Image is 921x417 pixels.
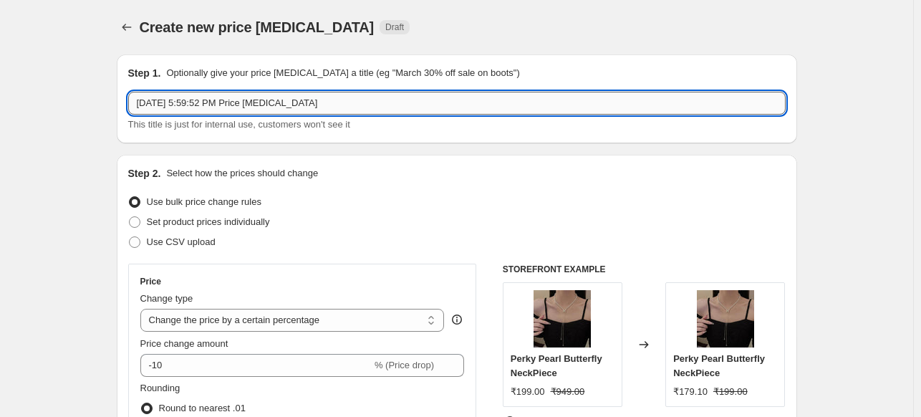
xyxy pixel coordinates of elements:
p: Select how the prices should change [166,166,318,181]
span: Use CSV upload [147,236,216,247]
button: Price change jobs [117,17,137,37]
div: ₹179.10 [673,385,708,399]
h3: Price [140,276,161,287]
h2: Step 1. [128,66,161,80]
div: help [450,312,464,327]
strike: ₹949.00 [551,385,585,399]
span: Round to nearest .01 [159,403,246,413]
span: Change type [140,293,193,304]
span: This title is just for internal use, customers won't see it [128,119,350,130]
div: ₹199.00 [511,385,545,399]
span: Perky Pearl Butterfly NeckPiece [673,353,765,378]
span: Rounding [140,383,180,393]
input: -15 [140,354,372,377]
span: Price change amount [140,338,228,349]
p: Optionally give your price [MEDICAL_DATA] a title (eg "March 30% off sale on boots") [166,66,519,80]
img: 62_81f2c80f-b12c-4305-becc-be716426caf6_80x.jpg [697,290,754,347]
span: % (Price drop) [375,360,434,370]
span: Create new price [MEDICAL_DATA] [140,19,375,35]
h2: Step 2. [128,166,161,181]
input: 30% off holiday sale [128,92,786,115]
h6: STOREFRONT EXAMPLE [503,264,786,275]
span: Perky Pearl Butterfly NeckPiece [511,353,602,378]
img: 62_81f2c80f-b12c-4305-becc-be716426caf6_80x.jpg [534,290,591,347]
span: Use bulk price change rules [147,196,261,207]
strike: ₹199.00 [713,385,748,399]
span: Draft [385,21,404,33]
span: Set product prices individually [147,216,270,227]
